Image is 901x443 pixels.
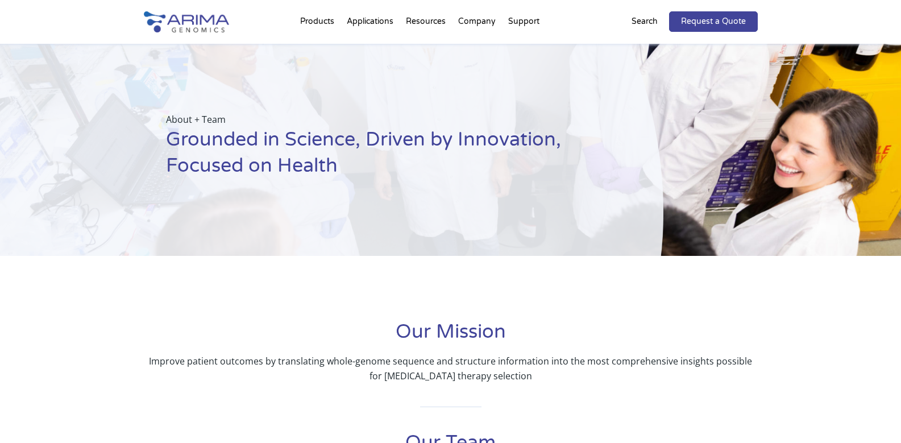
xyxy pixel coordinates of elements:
p: Improve patient outcomes by translating whole-genome sequence and structure information into the ... [144,354,758,383]
a: Request a Quote [669,11,758,32]
p: About + Team [166,112,607,127]
img: Arima-Genomics-logo [144,11,229,32]
h1: Grounded in Science, Driven by Innovation, Focused on Health [166,127,607,188]
h1: Our Mission [144,319,758,354]
p: Search [632,14,658,29]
